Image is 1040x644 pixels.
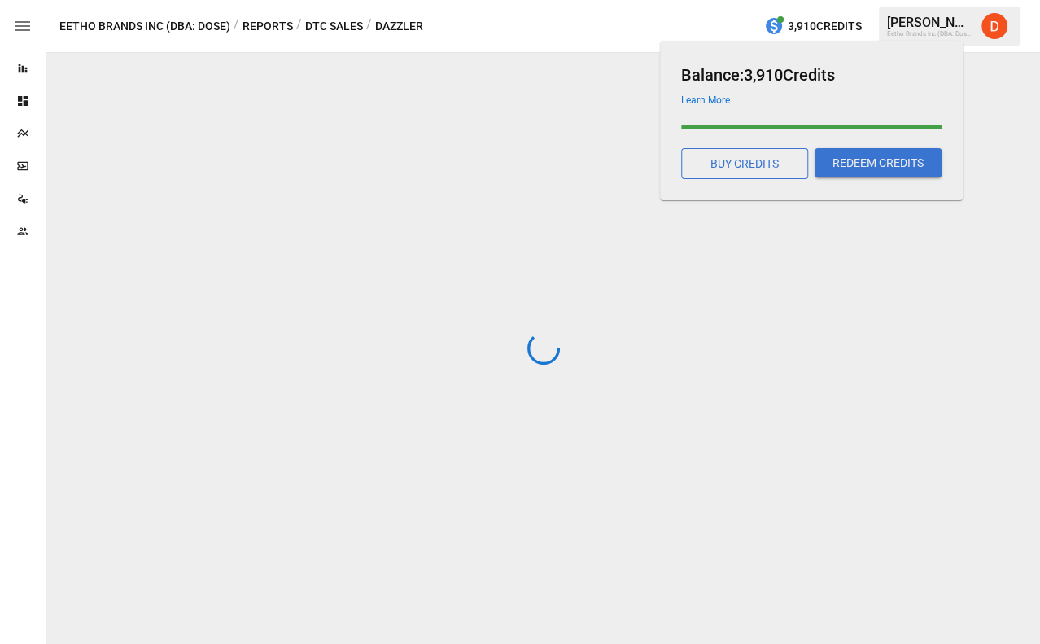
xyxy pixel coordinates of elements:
[758,11,868,42] button: 3,910Credits
[972,3,1017,49] button: Daley Meistrell
[59,16,230,37] button: Eetho Brands Inc (DBA: Dose)
[887,15,972,30] div: [PERSON_NAME]
[681,94,730,106] a: Learn More
[981,13,1007,39] img: Daley Meistrell
[681,62,942,88] h6: Balance: 3,910 Credits
[234,16,239,37] div: /
[788,16,862,37] span: 3,910 Credits
[243,16,293,37] button: Reports
[296,16,302,37] div: /
[366,16,372,37] div: /
[305,16,363,37] button: DTC Sales
[681,148,808,179] button: BUY CREDITS
[815,148,942,177] button: REDEEM CREDITS
[887,30,972,37] div: Eetho Brands Inc (DBA: Dose)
